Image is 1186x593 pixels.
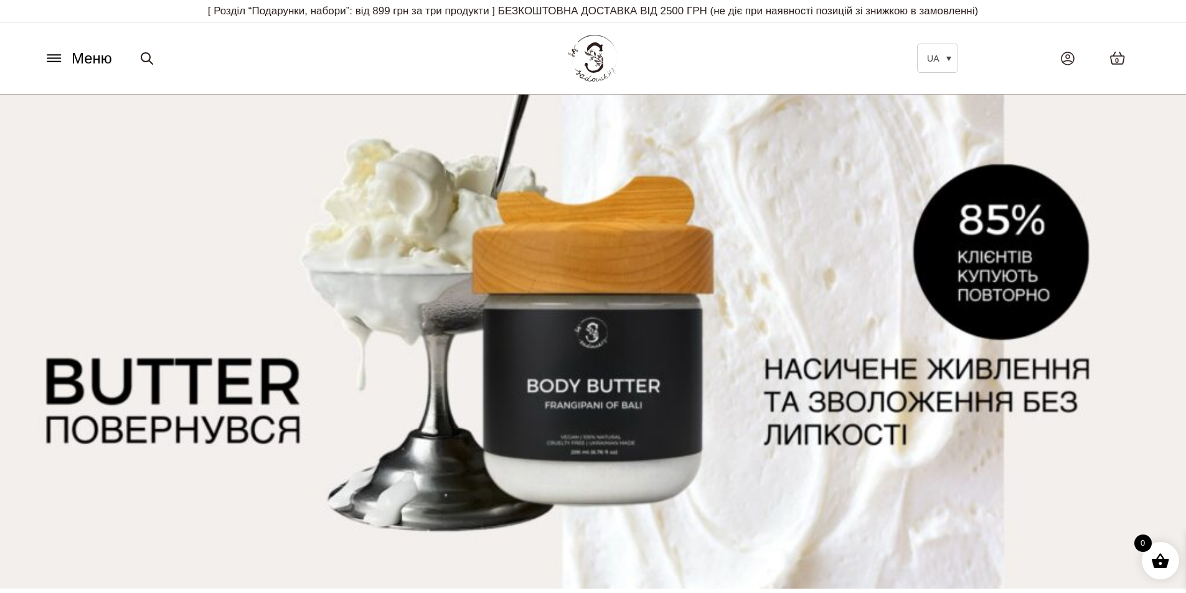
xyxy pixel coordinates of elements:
[1134,535,1152,552] span: 0
[927,54,939,63] span: UA
[568,35,618,82] img: BY SADOVSKIY
[1097,39,1138,78] a: 0
[40,47,116,70] button: Меню
[72,47,112,70] span: Меню
[917,44,958,73] a: UA
[1115,55,1119,66] span: 0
